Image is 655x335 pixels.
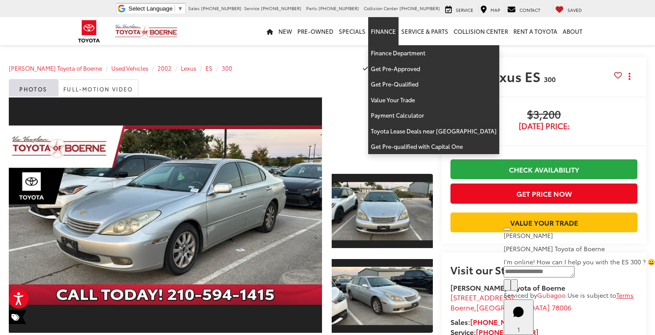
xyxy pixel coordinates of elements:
[476,302,550,312] span: [GEOGRAPHIC_DATA]
[478,5,502,14] a: Map
[368,92,499,108] a: Value Your Trade
[58,79,139,97] a: Full-Motion Video
[244,5,260,11] span: Service
[295,17,336,45] a: Pre-Owned
[504,291,537,299] span: Serviced by
[450,302,571,312] span: ,
[336,17,368,45] a: Specials
[504,257,655,266] span: I'm online! How can I help you with the ES 300 ? 😀
[450,292,514,302] span: [STREET_ADDRESS]
[368,45,499,61] a: Finance Department
[629,73,630,80] span: dropdown dots
[73,17,106,46] img: Toyota
[222,64,232,72] a: 300
[368,123,499,139] a: Toyota Lease Deals near [GEOGRAPHIC_DATA]
[504,244,655,253] p: [PERSON_NAME] Toyota of Boerne
[261,5,301,11] span: [PHONE_NUMBER]
[443,5,476,14] a: Service
[504,266,574,277] textarea: Type your message
[517,325,520,334] span: 1
[368,61,499,77] a: Get Pre-Approved
[181,64,196,72] a: Lexus
[128,5,172,12] span: Select Language
[332,97,433,164] div: View Full-Motion Video
[450,302,474,312] span: Boerne
[368,76,499,92] a: Get Pre-Qualified
[450,213,637,232] a: Value Your Trade
[368,108,499,123] a: Payment Calculator
[9,97,322,334] a: Expand Photo 0
[188,5,200,11] span: Sales
[330,182,434,240] img: 2002 Lexus ES 300
[567,291,616,299] span: Use is subject to
[9,64,102,72] a: [PERSON_NAME] Toyota of Boerne
[450,122,637,130] span: [DATE] Price:
[450,282,565,292] strong: [PERSON_NAME] Toyota of Boerne
[537,291,567,299] a: Gubagoo.
[511,17,560,45] a: Rent a Toyota
[490,7,500,13] span: Map
[364,5,398,11] span: Collision Center
[9,79,58,97] a: Photos
[504,228,511,231] button: Close
[560,17,585,45] a: About
[616,291,633,299] a: Terms
[332,173,433,249] a: Expand Photo 1
[450,292,571,312] a: [STREET_ADDRESS] Boerne,[GEOGRAPHIC_DATA] 78006
[544,74,556,84] span: 300
[504,299,534,335] button: Toggle Chat Window
[368,17,399,45] a: Finance
[177,5,183,12] span: ▼
[330,267,434,325] img: 2002 Lexus ES 300
[332,258,433,334] a: Expand Photo 2
[567,7,582,13] span: Saved
[450,264,637,275] h2: Visit our Store
[399,17,451,45] a: Service & Parts: Opens in a new tab
[470,317,533,327] a: [PHONE_NUMBER]
[511,279,518,291] button: Send Message
[553,5,584,14] a: My Saved Vehicles
[504,279,511,291] button: Chat with SMS
[318,5,359,11] span: [PHONE_NUMBER]
[201,5,242,11] span: [PHONE_NUMBER]
[205,64,212,72] a: ES
[6,126,325,305] img: 2002 Lexus ES 300
[9,310,26,324] span: Special
[358,61,433,76] button: Confirm Availability
[505,5,542,14] a: Contact
[504,222,655,299] div: Close[PERSON_NAME][PERSON_NAME] Toyota of BoerneI'm online! How can I help you with the ES 300 ? ...
[157,64,172,72] a: 2002
[450,108,637,122] span: $3,200
[507,301,530,324] svg: Start Chat
[520,7,540,13] span: Contact
[456,7,473,13] span: Service
[306,5,317,11] span: Parts
[450,159,637,179] a: Check Availability
[276,17,295,45] a: New
[451,17,511,45] a: Collision Center
[504,231,655,240] p: [PERSON_NAME]
[622,68,637,84] button: Actions
[450,184,637,203] button: Get Price Now
[264,17,276,45] a: Home
[115,24,178,39] img: Vic Vaughan Toyota of Boerne
[450,317,533,327] strong: Sales:
[485,67,544,86] span: Lexus ES
[128,5,183,12] a: Select Language​
[368,139,499,154] a: Get Pre-qualified with Capital One
[399,5,440,11] span: [PHONE_NUMBER]
[111,64,148,72] a: Used Vehicles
